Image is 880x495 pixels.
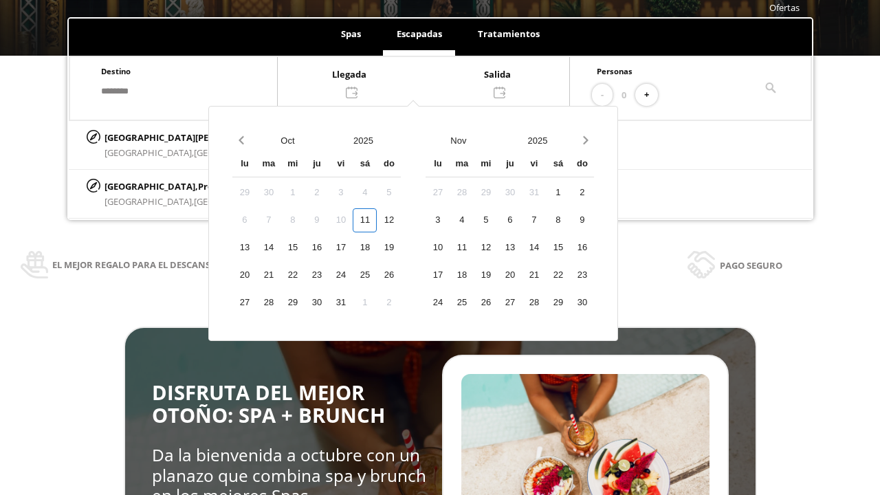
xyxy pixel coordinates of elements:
div: 30 [305,291,329,315]
span: Personas [597,66,632,76]
div: 29 [474,181,498,205]
span: DISFRUTA DEL MEJOR OTOÑO: SPA + BRUNCH [152,379,385,429]
button: Open years overlay [325,129,401,153]
div: 28 [256,291,280,315]
div: mi [280,153,305,177]
div: 2 [377,291,401,315]
span: Tratamientos [478,27,540,40]
div: 2 [305,181,329,205]
div: 3 [426,208,450,232]
div: ma [256,153,280,177]
div: 2 [570,181,594,205]
div: 31 [522,181,546,205]
div: 22 [546,263,570,287]
div: 31 [329,291,353,315]
div: 13 [498,236,522,260]
span: [GEOGRAPHIC_DATA], [104,146,194,159]
div: 25 [353,263,377,287]
div: 10 [426,236,450,260]
span: [GEOGRAPHIC_DATA] [194,146,281,159]
div: 24 [426,291,450,315]
div: 15 [280,236,305,260]
div: 23 [305,263,329,287]
button: - [592,84,613,107]
div: 16 [570,236,594,260]
span: [GEOGRAPHIC_DATA], [104,195,194,208]
span: Provincia [198,180,240,192]
div: 26 [377,263,401,287]
div: 11 [450,236,474,260]
div: 30 [256,181,280,205]
button: Next month [577,129,594,153]
div: lu [426,153,450,177]
div: sá [353,153,377,177]
div: ju [498,153,522,177]
div: 9 [570,208,594,232]
div: 28 [450,181,474,205]
div: 8 [546,208,570,232]
span: Escapadas [397,27,442,40]
span: 0 [621,87,626,102]
button: + [635,84,658,107]
div: 29 [280,291,305,315]
button: Open months overlay [250,129,325,153]
div: 26 [474,291,498,315]
div: 28 [522,291,546,315]
div: 29 [546,291,570,315]
div: 21 [256,263,280,287]
div: 7 [256,208,280,232]
div: 18 [353,236,377,260]
div: 30 [570,291,594,315]
div: Calendar wrapper [426,153,594,315]
div: 17 [329,236,353,260]
span: Destino [101,66,131,76]
div: 14 [256,236,280,260]
span: Spas [341,27,361,40]
div: vi [522,153,546,177]
div: 5 [474,208,498,232]
div: vi [329,153,353,177]
div: ju [305,153,329,177]
div: 9 [305,208,329,232]
button: Open years overlay [498,129,577,153]
div: 13 [232,236,256,260]
div: 12 [474,236,498,260]
span: [GEOGRAPHIC_DATA] [194,195,281,208]
button: Previous month [232,129,250,153]
div: 27 [498,291,522,315]
span: Pago seguro [720,258,782,273]
div: 19 [474,263,498,287]
div: 27 [426,181,450,205]
div: Calendar days [426,181,594,315]
div: 30 [498,181,522,205]
div: 20 [232,263,256,287]
div: Calendar days [232,181,401,315]
div: 4 [353,181,377,205]
div: 18 [450,263,474,287]
div: 8 [280,208,305,232]
p: [GEOGRAPHIC_DATA][PERSON_NAME], [104,130,300,145]
div: 15 [546,236,570,260]
div: 20 [498,263,522,287]
div: 17 [426,263,450,287]
div: 19 [377,236,401,260]
div: 22 [280,263,305,287]
div: 24 [329,263,353,287]
div: 12 [377,208,401,232]
div: 6 [498,208,522,232]
div: 6 [232,208,256,232]
div: do [377,153,401,177]
div: 3 [329,181,353,205]
div: 10 [329,208,353,232]
div: 14 [522,236,546,260]
div: 29 [232,181,256,205]
div: 11 [353,208,377,232]
div: do [570,153,594,177]
div: 5 [377,181,401,205]
div: 23 [570,263,594,287]
button: Open months overlay [419,129,498,153]
span: El mejor regalo para el descanso y la salud [52,257,269,272]
div: 27 [232,291,256,315]
p: [GEOGRAPHIC_DATA], [104,179,281,194]
div: Calendar wrapper [232,153,401,315]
